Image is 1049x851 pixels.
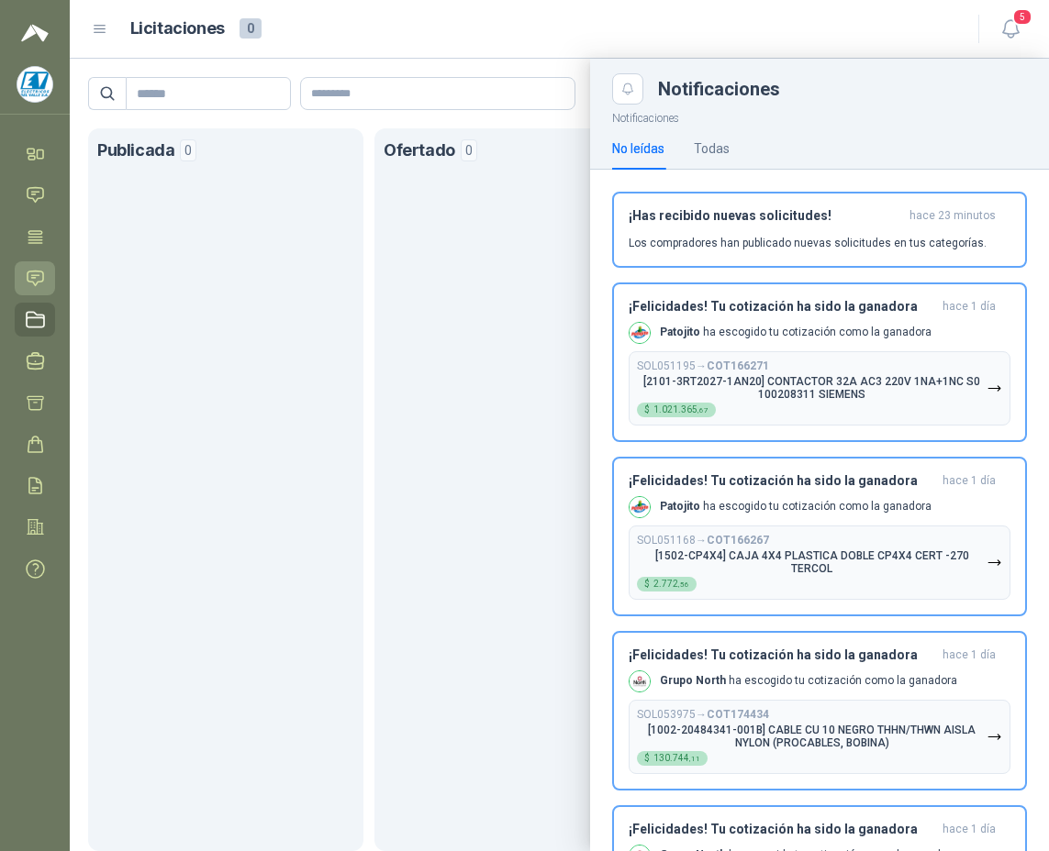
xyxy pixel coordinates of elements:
[943,473,996,489] span: hace 1 día
[660,325,932,340] p: ha escogido tu cotización como la ganadora
[658,80,1027,98] div: Notificaciones
[630,323,650,343] img: Company Logo
[694,138,730,159] div: Todas
[629,351,1010,425] button: SOL051195→COT166271[2101-3RT2027-1AN20] CONTACTOR 32A AC3 220V 1NA+1NC S0 100208311 SIEMENS$1.021...
[612,192,1027,268] button: ¡Has recibido nuevas solicitudes!hace 23 minutos Los compradores han publicado nuevas solicitudes...
[697,406,709,414] span: ,67
[707,359,769,372] b: COT166271
[678,580,689,589] span: ,56
[1012,8,1032,26] span: 5
[653,754,700,763] span: 130.744
[630,671,650,691] img: Company Logo
[629,299,935,315] h3: ¡Felicidades! Tu cotización ha sido la ganadora
[637,724,987,749] p: [1002-20484341-001B] CABLE CU 10 NEGRO THHN/THWN AISLA NYLON (PROCABLES, BOBINA)
[637,359,769,373] p: SOL051195 →
[637,375,987,401] p: [2101-3RT2027-1AN20] CONTACTOR 32A AC3 220V 1NA+1NC S0 100208311 SIEMENS
[637,708,769,722] p: SOL053975 →
[660,674,726,687] b: Grupo North
[612,138,664,159] div: No leídas
[943,647,996,663] span: hace 1 día
[629,700,1010,774] button: SOL053975→COT174434[1002-20484341-001B] CABLE CU 10 NEGRO THHN/THWN AISLA NYLON (PROCABLES, BOBIN...
[637,534,769,547] p: SOL051168 →
[637,403,716,417] div: $
[637,549,987,575] p: [1502-CP4X4] CAJA 4X4 PLASTICA DOBLE CP4X4 CERT -270 TERCOL
[629,647,935,663] h3: ¡Felicidades! Tu cotización ha sido la ganadora
[637,577,697,591] div: $
[910,208,996,224] span: hace 23 minutos
[707,708,769,721] b: COT174434
[629,525,1010,600] button: SOL051168→COT166267[1502-CP4X4] CAJA 4X4 PLASTICA DOBLE CP4X4 CERT -270 TERCOL$2.772,56
[637,751,708,766] div: $
[590,105,1049,127] p: Notificaciones
[660,326,700,338] b: Patojito
[660,673,957,689] p: ha escogido tu cotización como la ganadora
[629,208,902,224] h3: ¡Has recibido nuevas solicitudes!
[17,67,52,102] img: Company Logo
[629,235,987,251] p: Los compradores han publicado nuevas solicitudes en tus categorías.
[660,499,932,514] p: ha escogido tu cotización como la ganadora
[994,13,1027,46] button: 5
[653,580,689,589] span: 2.772
[240,18,262,39] span: 0
[629,822,935,837] h3: ¡Felicidades! Tu cotización ha sido la ganadora
[660,500,700,513] b: Patojito
[943,822,996,837] span: hace 1 día
[630,497,650,517] img: Company Logo
[689,755,700,763] span: ,11
[629,473,935,489] h3: ¡Felicidades! Tu cotización ha sido la ganadora
[130,16,225,42] h1: Licitaciones
[653,405,709,414] span: 1.021.365
[612,457,1027,616] button: ¡Felicidades! Tu cotización ha sido la ganadorahace 1 día Company LogoPatojito ha escogido tu cot...
[707,534,769,547] b: COT166267
[612,73,643,105] button: Close
[612,282,1027,442] button: ¡Felicidades! Tu cotización ha sido la ganadorahace 1 día Company LogoPatojito ha escogido tu cot...
[21,22,49,44] img: Logo peakr
[612,631,1027,790] button: ¡Felicidades! Tu cotización ha sido la ganadorahace 1 día Company LogoGrupo North ha escogido tu ...
[943,299,996,315] span: hace 1 día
